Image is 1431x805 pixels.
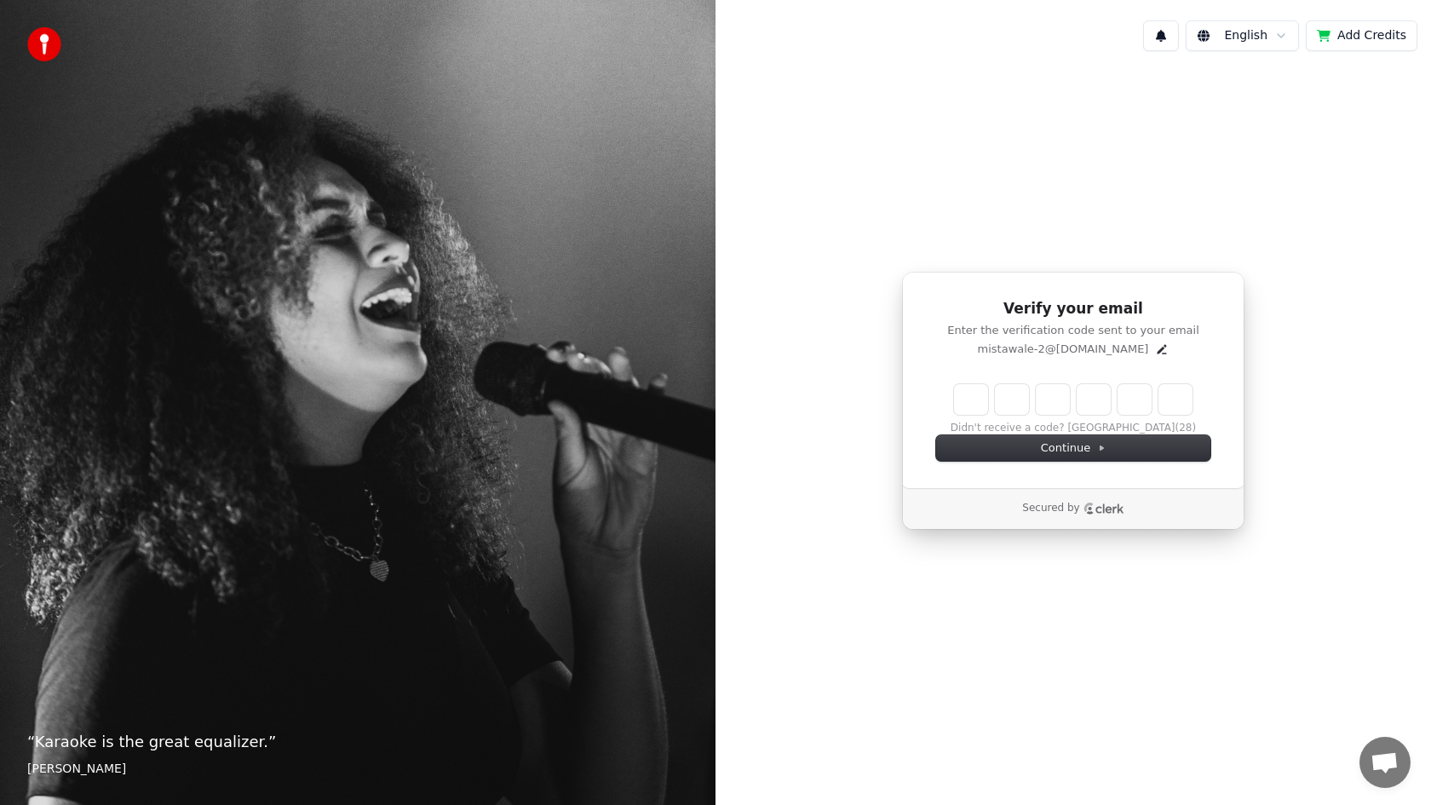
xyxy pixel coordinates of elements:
button: Add Credits [1306,20,1417,51]
a: Clerk logo [1083,503,1124,515]
p: “ Karaoke is the great equalizer. ” [27,730,688,754]
span: Continue [1041,440,1106,456]
h1: Verify your email [936,299,1210,319]
button: Edit [1155,342,1169,356]
img: youka [27,27,61,61]
p: Secured by [1022,502,1079,515]
p: Enter the verification code sent to your email [936,323,1210,338]
p: mistawale-2@[DOMAIN_NAME] [978,342,1149,357]
footer: [PERSON_NAME] [27,761,688,778]
button: Continue [936,435,1210,461]
input: Enter verification code [954,384,1192,415]
a: Open chat [1359,737,1411,788]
